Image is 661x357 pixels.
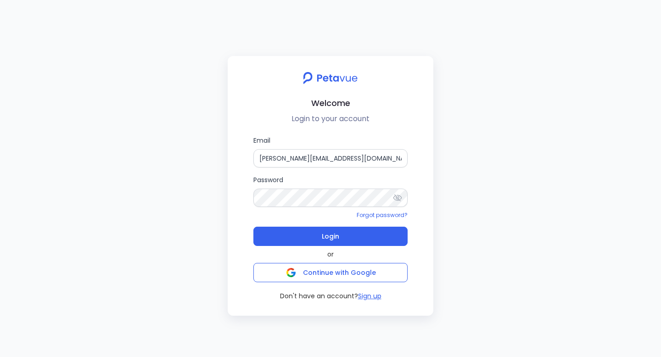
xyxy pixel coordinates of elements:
[327,250,334,259] span: or
[358,291,381,301] button: Sign up
[235,96,426,110] h2: Welcome
[357,211,408,219] a: Forgot password?
[253,227,408,246] button: Login
[253,149,408,167] input: Email
[253,135,408,167] label: Email
[297,67,364,89] img: petavue logo
[253,263,408,282] button: Continue with Google
[253,175,408,207] label: Password
[303,268,376,277] span: Continue with Google
[235,113,426,124] p: Login to your account
[280,291,358,301] span: Don't have an account?
[322,230,339,243] span: Login
[253,189,408,207] input: Password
